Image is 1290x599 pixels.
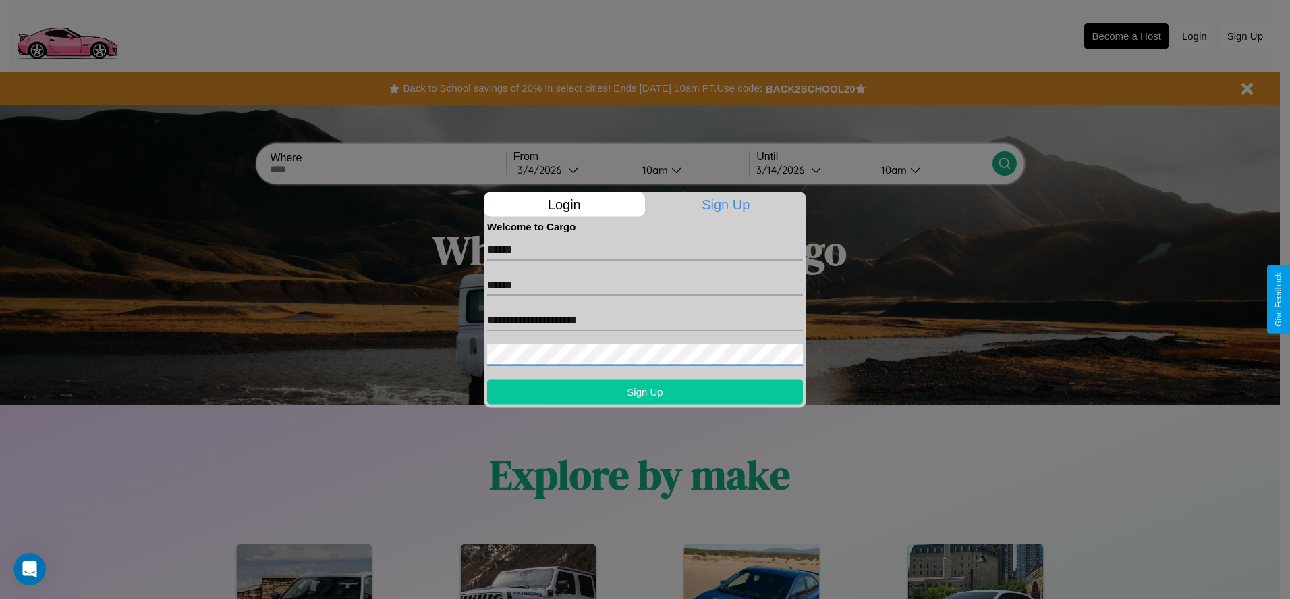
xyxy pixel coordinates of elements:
[487,220,803,232] h4: Welcome to Cargo
[1274,272,1283,327] div: Give Feedback
[484,192,645,216] p: Login
[13,553,46,585] iframe: Intercom live chat
[646,192,807,216] p: Sign Up
[487,379,803,404] button: Sign Up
